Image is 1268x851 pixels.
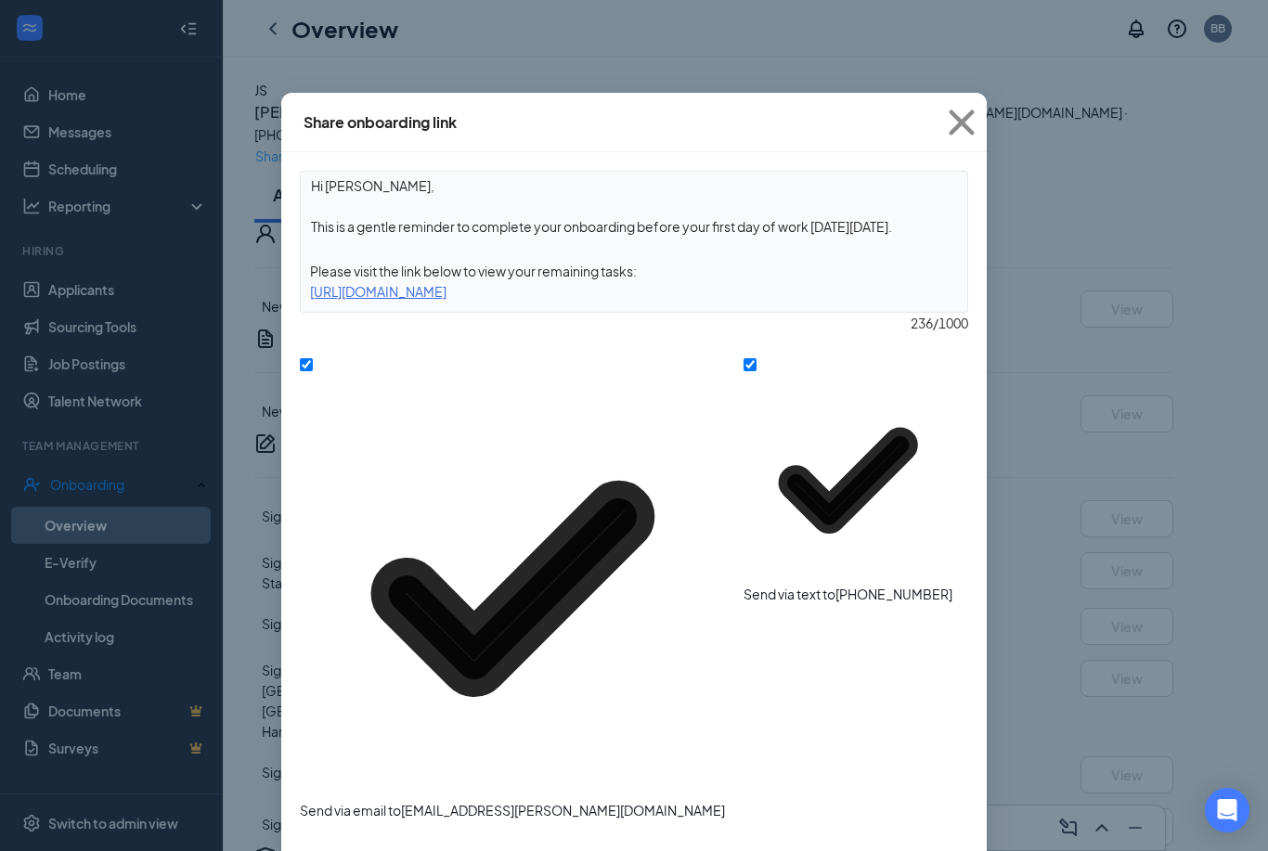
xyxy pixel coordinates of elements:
span: Send via text to [PHONE_NUMBER] [744,586,952,602]
input: Send via email to[EMAIL_ADDRESS][PERSON_NAME][DOMAIN_NAME] [300,358,313,371]
span: Send via email to [EMAIL_ADDRESS][PERSON_NAME][DOMAIN_NAME] [300,802,725,819]
input: Send via text to[PHONE_NUMBER] [744,358,757,371]
div: Open Intercom Messenger [1205,788,1249,832]
div: Please visit the link below to view your remaining tasks: [301,261,967,281]
textarea: Hi [PERSON_NAME], This is a gentle reminder to complete your onboarding before your first day of ... [301,172,967,240]
svg: Checkmark [744,376,952,585]
div: [URL][DOMAIN_NAME] [301,281,967,302]
svg: Checkmark [300,376,725,801]
button: Close [937,93,987,152]
svg: Cross [937,97,987,148]
div: Share onboarding link [304,112,457,133]
div: 236 / 1000 [300,313,968,333]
